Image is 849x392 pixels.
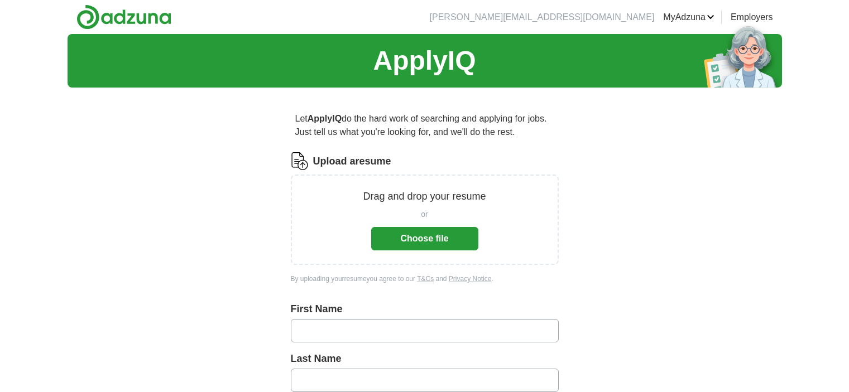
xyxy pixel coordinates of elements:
img: Adzuna logo [76,4,171,30]
a: T&Cs [417,275,434,283]
label: Last Name [291,351,559,366]
div: By uploading your resume you agree to our and . [291,274,559,284]
p: Let do the hard work of searching and applying for jobs. Just tell us what you're looking for, an... [291,108,559,143]
strong: ApplyIQ [308,114,342,123]
h1: ApplyIQ [373,41,476,81]
li: [PERSON_NAME][EMAIL_ADDRESS][DOMAIN_NAME] [430,11,655,24]
a: Privacy Notice [449,275,492,283]
span: or [421,209,428,220]
img: CV Icon [291,152,309,170]
label: First Name [291,302,559,317]
a: Employers [731,11,773,24]
label: Upload a resume [313,154,391,169]
p: Drag and drop your resume [363,189,486,204]
a: MyAdzuna [663,11,714,24]
button: Choose file [371,227,478,250]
